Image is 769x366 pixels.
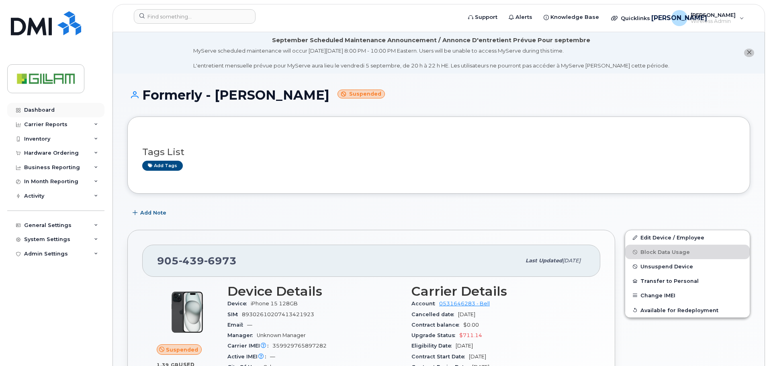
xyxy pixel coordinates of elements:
[127,206,173,220] button: Add Note
[411,284,586,299] h3: Carrier Details
[337,90,385,99] small: Suspended
[459,332,482,338] span: $711.14
[179,255,204,267] span: 439
[127,88,750,102] h1: Formerly - [PERSON_NAME]
[247,322,252,328] span: —
[411,311,458,317] span: Cancelled date
[411,343,456,349] span: Eligibility Date
[140,209,166,217] span: Add Note
[227,343,272,349] span: Carrier IMEI
[166,346,198,354] span: Suspended
[227,284,402,299] h3: Device Details
[272,36,590,45] div: September Scheduled Maintenance Announcement / Annonce D'entretient Prévue Pour septembre
[242,311,314,317] span: 89302610207413421923
[458,311,475,317] span: [DATE]
[227,311,242,317] span: SIM
[469,354,486,360] span: [DATE]
[272,343,327,349] span: 359929765897282
[625,274,750,288] button: Transfer to Personal
[625,288,750,303] button: Change IMEI
[227,332,257,338] span: Manager
[251,301,298,307] span: iPhone 15 128GB
[157,255,237,267] span: 905
[163,288,211,336] img: iPhone_15_Black.png
[227,301,251,307] span: Device
[411,301,439,307] span: Account
[142,147,735,157] h3: Tags List
[193,47,669,70] div: MyServe scheduled maintenance will occur [DATE][DATE] 8:00 PM - 10:00 PM Eastern. Users will be u...
[227,354,270,360] span: Active IMEI
[562,258,581,264] span: [DATE]
[526,258,562,264] span: Last updated
[640,264,693,270] span: Unsuspend Device
[625,259,750,274] button: Unsuspend Device
[439,301,490,307] a: 0531646283 - Bell
[142,161,183,171] a: Add tags
[640,307,718,313] span: Available for Redeployment
[456,343,473,349] span: [DATE]
[463,322,479,328] span: $0.00
[411,332,459,338] span: Upgrade Status
[411,354,469,360] span: Contract Start Date
[625,230,750,245] a: Edit Device / Employee
[270,354,275,360] span: —
[204,255,237,267] span: 6973
[744,49,754,57] button: close notification
[257,332,306,338] span: Unknown Manager
[411,322,463,328] span: Contract balance
[625,245,750,259] button: Block Data Usage
[227,322,247,328] span: Email
[625,303,750,317] button: Available for Redeployment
